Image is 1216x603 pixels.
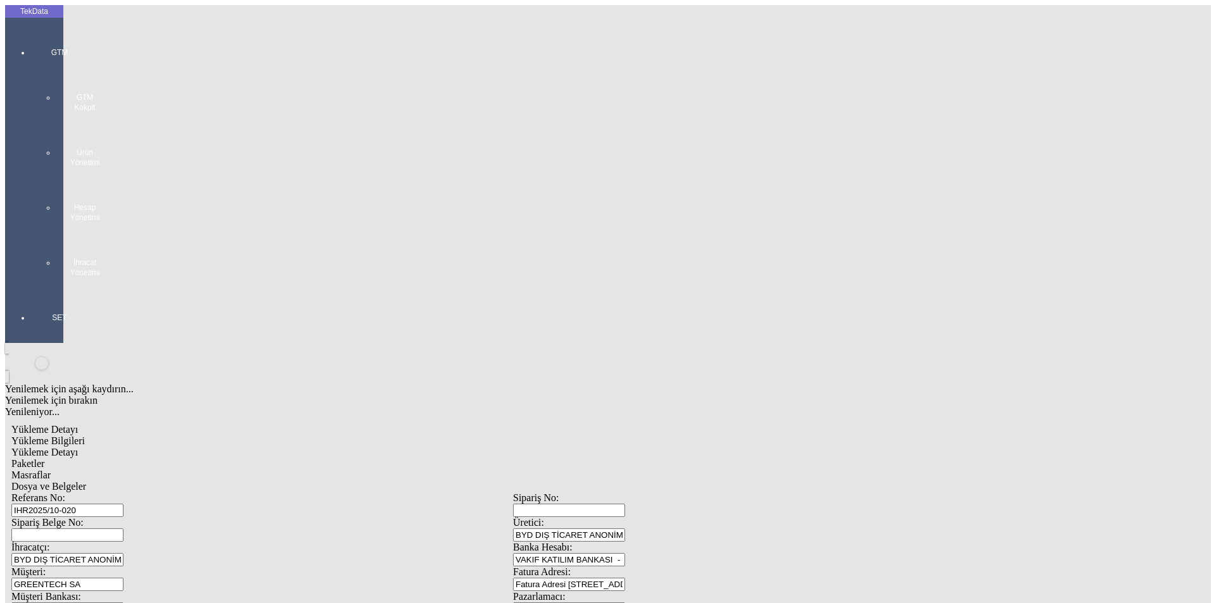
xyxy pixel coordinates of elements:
[66,92,104,113] span: GTM Kokpit
[11,447,78,457] span: Yükleme Detayı
[11,492,65,503] span: Referans No:
[66,258,104,278] span: İhracat Yönetimi
[5,406,1021,418] div: Yenileniyor...
[41,313,79,323] span: SET
[513,591,566,602] span: Pazarlamacı:
[5,395,1021,406] div: Yenilemek için bırakın
[11,591,81,602] span: Müşteri Bankası:
[5,6,63,16] div: TekData
[513,517,544,528] span: Üretici:
[66,147,104,168] span: Ürün Yönetimi
[11,542,49,552] span: İhracatçı:
[11,566,46,577] span: Müşteri:
[11,469,51,480] span: Masraflar
[513,566,571,577] span: Fatura Adresi:
[11,517,84,528] span: Sipariş Belge No:
[66,202,104,223] span: Hesap Yönetimi
[11,481,86,492] span: Dosya ve Belgeler
[41,47,79,58] span: GTM
[11,458,44,469] span: Paketler
[513,492,559,503] span: Sipariş No:
[11,424,78,435] span: Yükleme Detayı
[5,383,1021,395] div: Yenilemek için aşağı kaydırın...
[11,435,85,446] span: Yükleme Bilgileri
[513,542,573,552] span: Banka Hesabı:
